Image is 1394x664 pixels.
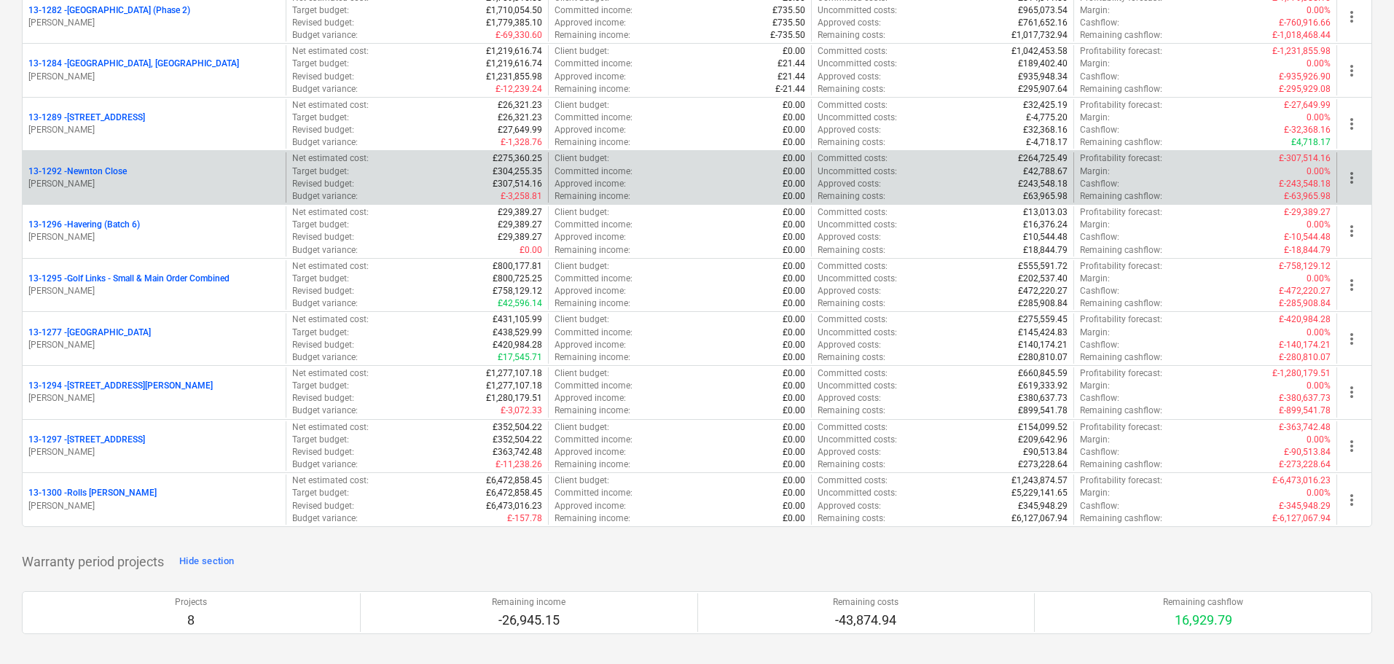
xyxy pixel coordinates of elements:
p: Profitability forecast : [1080,99,1162,112]
p: £275,559.45 [1018,313,1068,326]
p: £63,965.98 [1023,190,1068,203]
p: Margin : [1080,165,1110,178]
p: Remaining income : [555,405,630,417]
p: Margin : [1080,219,1110,231]
p: Target budget : [292,58,349,70]
p: £307,514.16 [493,178,542,190]
p: Remaining income : [555,244,630,257]
p: £0.00 [783,45,805,58]
p: £280,810.07 [1018,351,1068,364]
p: Budget variance : [292,405,358,417]
p: Target budget : [292,273,349,285]
p: £29,389.27 [498,206,542,219]
p: Profitability forecast : [1080,421,1162,434]
p: £380,637.73 [1018,392,1068,405]
p: [PERSON_NAME] [28,446,280,458]
span: more_vert [1343,383,1360,401]
p: £26,321.23 [498,112,542,124]
p: Uncommitted costs : [818,273,897,285]
div: 13-1292 -Newnton Close[PERSON_NAME] [28,165,280,190]
p: £-280,810.07 [1279,351,1331,364]
p: Cashflow : [1080,17,1119,29]
p: Revised budget : [292,231,354,243]
p: Margin : [1080,327,1110,339]
p: Remaining cashflow : [1080,190,1162,203]
p: £0.00 [783,285,805,297]
p: Net estimated cost : [292,367,369,380]
p: Uncommitted costs : [818,165,897,178]
p: £0.00 [783,405,805,417]
p: Remaining income : [555,190,630,203]
span: more_vert [1343,169,1360,187]
p: £-899,541.78 [1279,405,1331,417]
p: Committed income : [555,4,633,17]
p: Committed income : [555,58,633,70]
p: 13-1294 - [STREET_ADDRESS][PERSON_NAME] [28,380,213,392]
div: 13-1295 -Golf Links - Small & Main Order Combined[PERSON_NAME] [28,273,280,297]
p: Remaining income : [555,29,630,42]
p: £-363,742.48 [1279,421,1331,434]
p: 13-1289 - [STREET_ADDRESS] [28,112,145,124]
p: £18,844.79 [1023,244,1068,257]
p: 13-1297 - [STREET_ADDRESS] [28,434,145,446]
p: Profitability forecast : [1080,45,1162,58]
p: £0.00 [783,124,805,136]
p: £26,321.23 [498,99,542,112]
p: 0.00% [1307,219,1331,231]
p: £420,984.28 [493,339,542,351]
p: [PERSON_NAME] [28,339,280,351]
p: Committed income : [555,380,633,392]
p: Committed costs : [818,45,888,58]
p: [PERSON_NAME] [28,285,280,297]
p: Approved costs : [818,285,881,297]
p: Committed income : [555,327,633,339]
p: Uncommitted costs : [818,4,897,17]
p: Margin : [1080,58,1110,70]
p: [PERSON_NAME] [28,71,280,83]
p: Target budget : [292,327,349,339]
p: £0.00 [783,367,805,380]
p: £0.00 [783,136,805,149]
p: Committed costs : [818,260,888,273]
p: £-1,280,179.51 [1272,367,1331,380]
p: £-735.50 [770,29,805,42]
p: £-4,775.20 [1026,112,1068,124]
p: 0.00% [1307,273,1331,285]
p: £17,545.71 [498,351,542,364]
p: Client budget : [555,313,609,326]
p: Uncommitted costs : [818,327,897,339]
p: £145,424.83 [1018,327,1068,339]
p: Remaining cashflow : [1080,136,1162,149]
p: £0.00 [783,219,805,231]
p: £1,277,107.18 [486,380,542,392]
p: Net estimated cost : [292,421,369,434]
p: [PERSON_NAME] [28,231,280,243]
p: Margin : [1080,380,1110,392]
span: more_vert [1343,62,1360,79]
p: Committed income : [555,112,633,124]
p: £13,013.03 [1023,206,1068,219]
p: Committed income : [555,219,633,231]
p: £0.00 [783,421,805,434]
p: £472,220.27 [1018,285,1068,297]
p: Approved income : [555,392,626,405]
p: £0.00 [783,190,805,203]
p: £935,948.34 [1018,71,1068,83]
p: Remaining costs : [818,29,885,42]
p: £-32,368.16 [1284,124,1331,136]
p: 13-1284 - [GEOGRAPHIC_DATA], [GEOGRAPHIC_DATA] [28,58,239,70]
p: Committed income : [555,165,633,178]
p: Net estimated cost : [292,45,369,58]
p: £1,277,107.18 [486,367,542,380]
p: Margin : [1080,4,1110,17]
p: £555,591.72 [1018,260,1068,273]
p: [PERSON_NAME] [28,178,280,190]
p: £0.00 [783,165,805,178]
p: £-285,908.84 [1279,297,1331,310]
p: Remaining costs : [818,297,885,310]
p: £-758,129.12 [1279,260,1331,273]
div: 13-1297 -[STREET_ADDRESS][PERSON_NAME] [28,434,280,458]
p: Profitability forecast : [1080,313,1162,326]
p: Client budget : [555,99,609,112]
p: Remaining cashflow : [1080,29,1162,42]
